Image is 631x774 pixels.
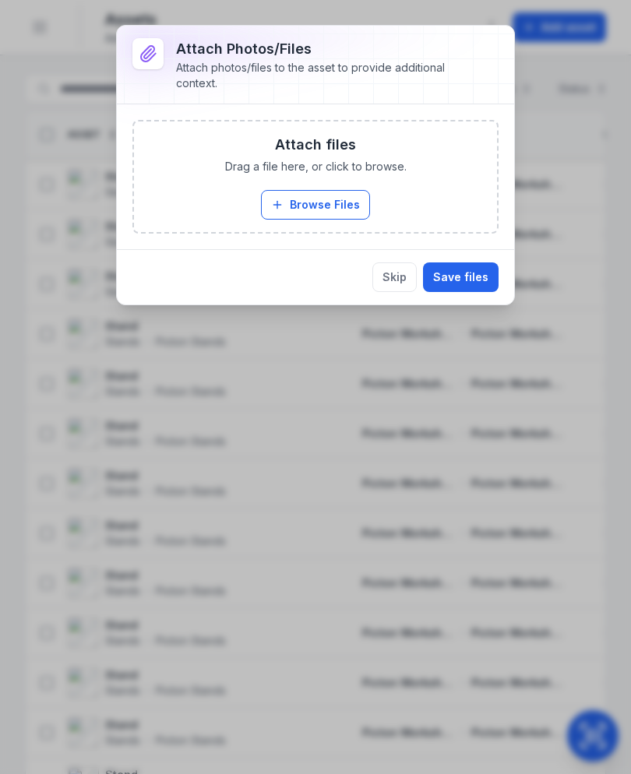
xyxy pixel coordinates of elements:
[423,262,499,292] button: Save files
[275,134,356,156] h3: Attach files
[176,60,474,91] div: Attach photos/files to the asset to provide additional context.
[225,159,407,174] span: Drag a file here, or click to browse.
[372,262,417,292] button: Skip
[176,38,474,60] h3: Attach photos/files
[261,190,370,220] button: Browse Files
